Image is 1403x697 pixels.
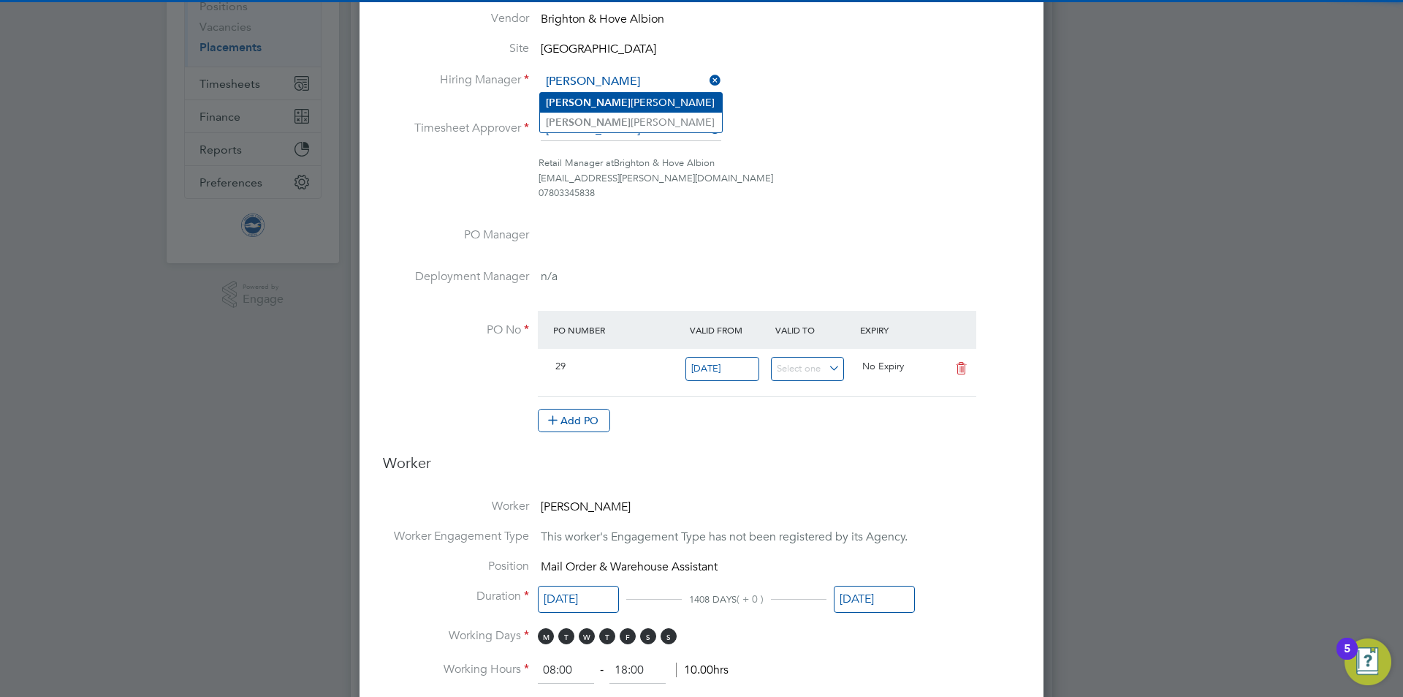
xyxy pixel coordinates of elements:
label: Working Hours [383,662,529,677]
div: Valid From [686,317,772,343]
label: Site [383,41,529,56]
input: Search for... [541,71,721,93]
label: Vendor [383,11,529,26]
span: F [620,628,636,644]
div: Valid To [772,317,857,343]
label: Duration [383,589,529,604]
label: Hiring Manager [383,72,529,88]
label: Worker Engagement Type [383,529,529,544]
span: No Expiry [862,360,904,372]
button: Add PO [538,409,610,432]
span: S [640,628,656,644]
div: Expiry [856,317,942,343]
input: 08:00 [538,658,594,684]
span: M [538,628,554,644]
b: [PERSON_NAME] [546,116,631,129]
label: PO Manager [383,227,529,243]
span: Brighton & Hove Albion [541,12,664,26]
h3: Worker [383,453,1020,484]
span: 07803345838 [539,187,595,199]
label: Working Days [383,628,529,644]
span: n/a [541,269,558,284]
input: Select one [538,586,619,613]
span: ( + 0 ) [737,592,764,606]
b: [PERSON_NAME] [546,97,631,109]
span: ‐ [597,663,607,677]
span: [GEOGRAPHIC_DATA] [541,42,656,56]
div: PO Number [550,317,686,343]
span: T [558,628,574,644]
span: 10.00hrs [676,663,729,677]
span: S [661,628,677,644]
span: Retail Manager at [539,157,614,169]
input: Select one [834,586,915,613]
label: PO No [383,323,529,338]
label: Position [383,559,529,574]
span: [PERSON_NAME] [541,500,631,514]
span: T [599,628,615,644]
span: This worker's Engagement Type has not been registered by its Agency. [541,530,908,544]
label: Deployment Manager [383,269,529,285]
input: Select one [771,357,845,381]
label: Worker [383,499,529,514]
span: Brighton & Hove Albion [614,157,715,169]
span: W [579,628,595,644]
span: Mail Order & Warehouse Assistant [541,560,718,574]
li: [PERSON_NAME] [540,113,722,132]
input: 17:00 [609,658,666,684]
div: 5 [1344,649,1350,668]
span: 1408 DAYS [689,593,737,606]
input: Select one [685,357,759,381]
button: Open Resource Center, 5 new notifications [1345,638,1391,685]
label: Timesheet Approver [383,121,529,136]
span: 29 [555,360,566,372]
span: [EMAIL_ADDRESS][PERSON_NAME][DOMAIN_NAME] [539,172,773,184]
li: [PERSON_NAME] [540,93,722,113]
